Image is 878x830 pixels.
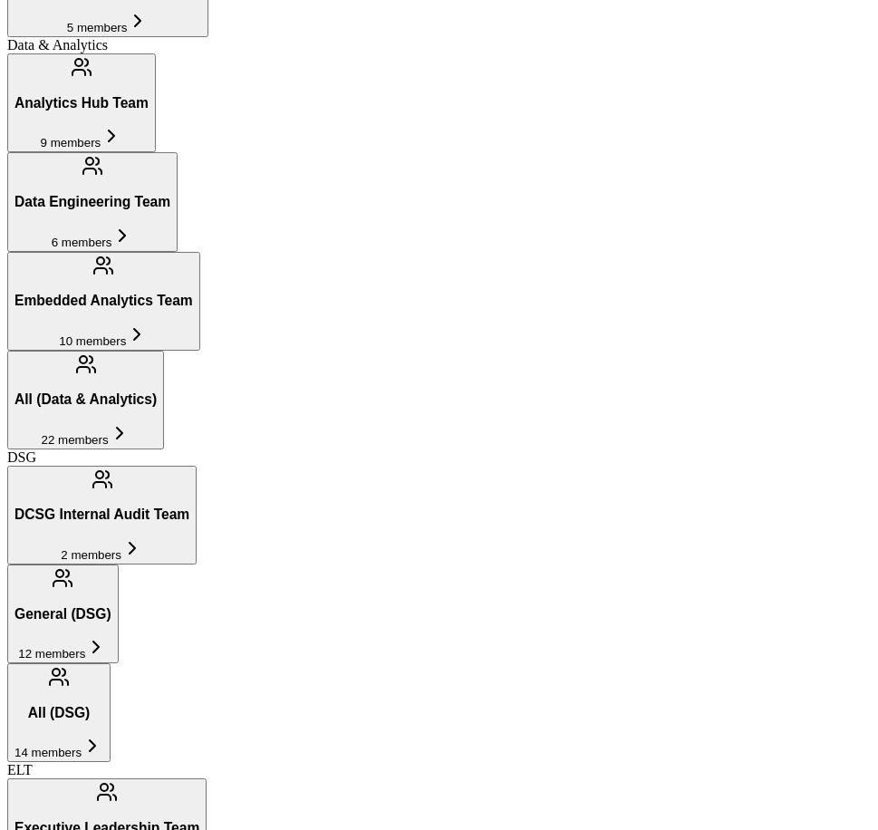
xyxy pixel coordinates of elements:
button: All (DSG)14 members [7,663,111,762]
span: Data & Analytics [7,37,108,53]
span: 5 members [67,21,128,34]
button: Embedded Analytics Team10 members [7,252,200,351]
span: 9 members [41,136,101,150]
button: DCSG Internal Audit Team2 members [7,466,197,565]
button: Analytics Hub Team9 members [7,53,156,152]
h3: General (DSG) [14,606,111,622]
button: Data Engineering Team6 members [7,152,178,251]
h3: DCSG Internal Audit Team [14,507,189,523]
h3: Embedded Analytics Team [14,293,193,309]
span: 2 members [61,548,121,562]
span: 12 members [18,647,85,661]
span: 22 members [42,433,109,447]
h3: All (DSG) [14,705,103,721]
button: General (DSG)12 members [7,565,119,663]
span: 10 members [59,334,126,348]
span: DSG [7,449,36,465]
h3: All (Data & Analytics) [14,391,157,408]
button: All (Data & Analytics)22 members [7,351,164,449]
span: ELT [7,762,33,777]
h3: Data Engineering Team [14,194,170,210]
span: 6 members [52,236,112,249]
h3: Analytics Hub Team [14,95,149,111]
span: 14 members [14,746,82,759]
